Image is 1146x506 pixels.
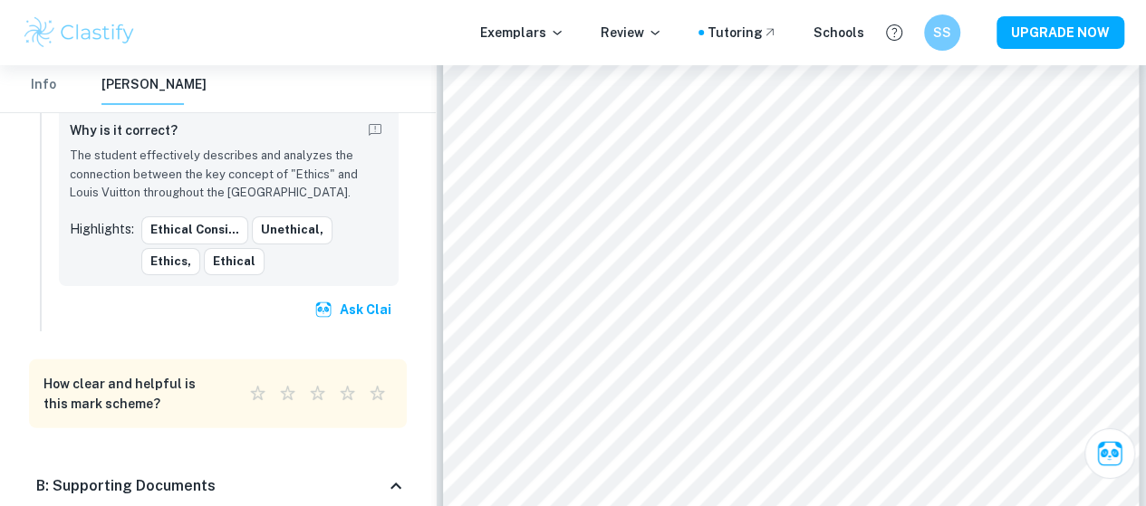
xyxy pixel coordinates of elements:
[43,374,221,414] h6: How clear and helpful is this mark scheme?
[70,219,134,239] p: Highlights:
[314,301,332,319] img: clai.svg
[879,17,910,48] button: Help and Feedback
[70,147,388,202] p: The student effectively describes and analyzes the connection between the key concept of "Ethics"...
[362,118,388,143] button: Report mistake/confusion
[204,248,265,275] button: ethical
[252,216,332,243] button: unethical,
[924,14,960,51] button: SS
[36,475,216,497] h6: B: Supporting Documents
[22,65,65,105] button: Info
[708,23,777,43] a: Tutoring
[311,293,399,326] button: Ask Clai
[480,23,564,43] p: Exemplars
[101,65,207,105] button: [PERSON_NAME]
[601,23,662,43] p: Review
[1084,428,1135,479] button: Ask Clai
[70,120,178,140] h6: Why is it correct?
[22,14,137,51] img: Clastify logo
[932,23,953,43] h6: SS
[997,16,1124,49] button: UPGRADE NOW
[141,216,248,243] button: Ethical consi...
[141,248,200,275] button: ethics,
[814,23,864,43] a: Schools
